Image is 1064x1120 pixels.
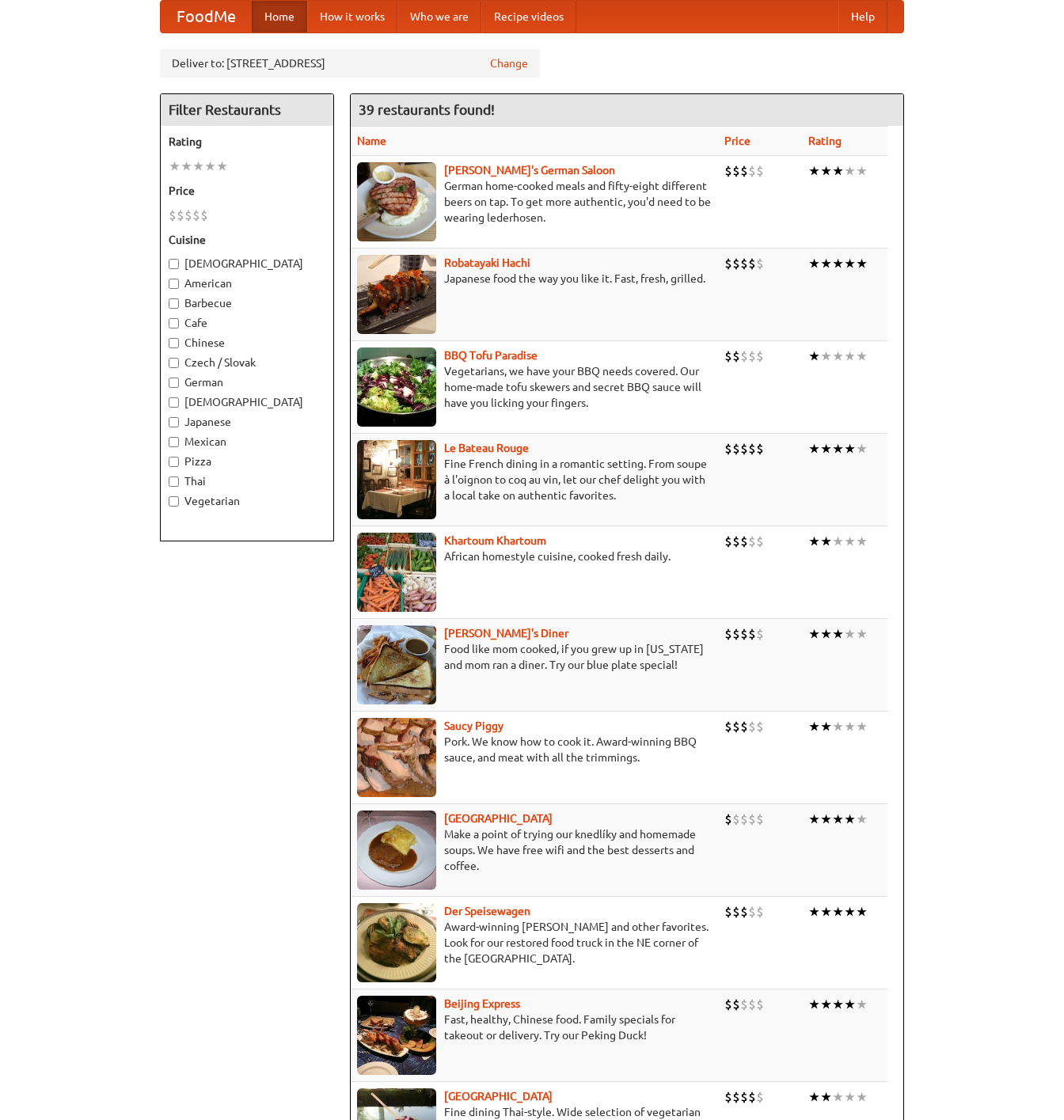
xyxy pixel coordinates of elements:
li: ★ [844,440,856,457]
li: ★ [832,1088,844,1106]
li: ★ [808,811,820,828]
input: Chinese [169,338,179,348]
a: Change [490,55,528,71]
li: ★ [832,811,844,828]
li: ★ [844,996,856,1013]
li: ★ [844,903,856,921]
li: $ [740,903,748,921]
ng-pluralize: 39 restaurants found! [359,102,495,117]
p: Make a point of trying our knedlíky and homemade soups. We have free wifi and the best desserts a... [357,826,712,874]
label: [DEMOGRAPHIC_DATA] [169,256,325,271]
li: ★ [820,811,832,828]
input: [DEMOGRAPHIC_DATA] [169,259,179,269]
li: $ [748,440,756,457]
li: ★ [832,625,844,643]
h5: Cuisine [169,232,325,248]
li: $ [724,625,732,643]
a: Der Speisewagen [444,905,530,917]
li: ★ [856,718,868,735]
p: Fine French dining in a romantic setting. From soupe à l'oignon to coq au vin, let our chef delig... [357,456,712,503]
li: $ [192,207,200,224]
li: ★ [844,533,856,550]
li: $ [756,903,764,921]
label: Czech / Slovak [169,355,325,370]
img: tofuparadise.jpg [357,347,436,427]
a: Saucy Piggy [444,719,503,732]
input: Vegetarian [169,496,179,507]
li: $ [748,1088,756,1106]
li: $ [748,255,756,272]
li: $ [724,718,732,735]
li: $ [732,718,740,735]
li: ★ [856,903,868,921]
li: ★ [844,347,856,365]
li: $ [724,440,732,457]
li: ★ [808,903,820,921]
li: ★ [844,718,856,735]
li: $ [724,811,732,828]
p: Pork. We know how to cook it. Award-winning BBQ sauce, and meat with all the trimmings. [357,734,712,765]
li: ★ [808,996,820,1013]
a: Recipe videos [481,1,576,32]
a: Price [724,135,750,147]
li: ★ [808,347,820,365]
li: $ [732,347,740,365]
li: $ [756,255,764,272]
li: ★ [832,718,844,735]
li: ★ [832,162,844,180]
li: ★ [856,811,868,828]
li: ★ [169,158,180,175]
li: $ [748,718,756,735]
li: ★ [204,158,216,175]
input: [DEMOGRAPHIC_DATA] [169,397,179,408]
a: [GEOGRAPHIC_DATA] [444,1090,553,1103]
input: Barbecue [169,298,179,309]
li: ★ [832,255,844,272]
a: FoodMe [161,1,252,32]
input: Japanese [169,417,179,427]
li: $ [724,162,732,180]
li: ★ [832,440,844,457]
a: Beijing Express [444,997,520,1010]
a: Who we are [397,1,481,32]
li: ★ [856,533,868,550]
li: ★ [844,162,856,180]
h5: Rating [169,134,325,150]
a: Home [252,1,307,32]
li: $ [724,347,732,365]
p: Japanese food the way you like it. Fast, fresh, grilled. [357,271,712,287]
li: ★ [856,1088,868,1106]
a: [PERSON_NAME]'s Diner [444,627,568,640]
li: $ [740,1088,748,1106]
li: $ [732,533,740,550]
li: ★ [856,255,868,272]
a: BBQ Tofu Paradise [444,349,538,362]
p: Fast, healthy, Chinese food. Family specials for takeout or delivery. Try our Peking Duck! [357,1012,712,1043]
a: Le Bateau Rouge [444,442,529,454]
li: ★ [856,625,868,643]
b: [PERSON_NAME]'s German Saloon [444,164,615,177]
li: $ [732,1088,740,1106]
li: ★ [832,996,844,1013]
li: $ [732,162,740,180]
li: ★ [844,255,856,272]
input: Cafe [169,318,179,328]
li: $ [724,255,732,272]
li: $ [748,996,756,1013]
li: ★ [856,996,868,1013]
li: $ [740,996,748,1013]
li: $ [740,625,748,643]
li: $ [756,996,764,1013]
li: $ [756,162,764,180]
h4: Filter Restaurants [161,94,333,126]
input: American [169,279,179,289]
li: ★ [832,903,844,921]
p: Food like mom cooked, if you grew up in [US_STATE] and mom ran a diner. Try our blue plate special! [357,641,712,673]
label: Pizza [169,454,325,469]
label: Mexican [169,434,325,450]
div: Deliver to: [STREET_ADDRESS] [160,49,540,78]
